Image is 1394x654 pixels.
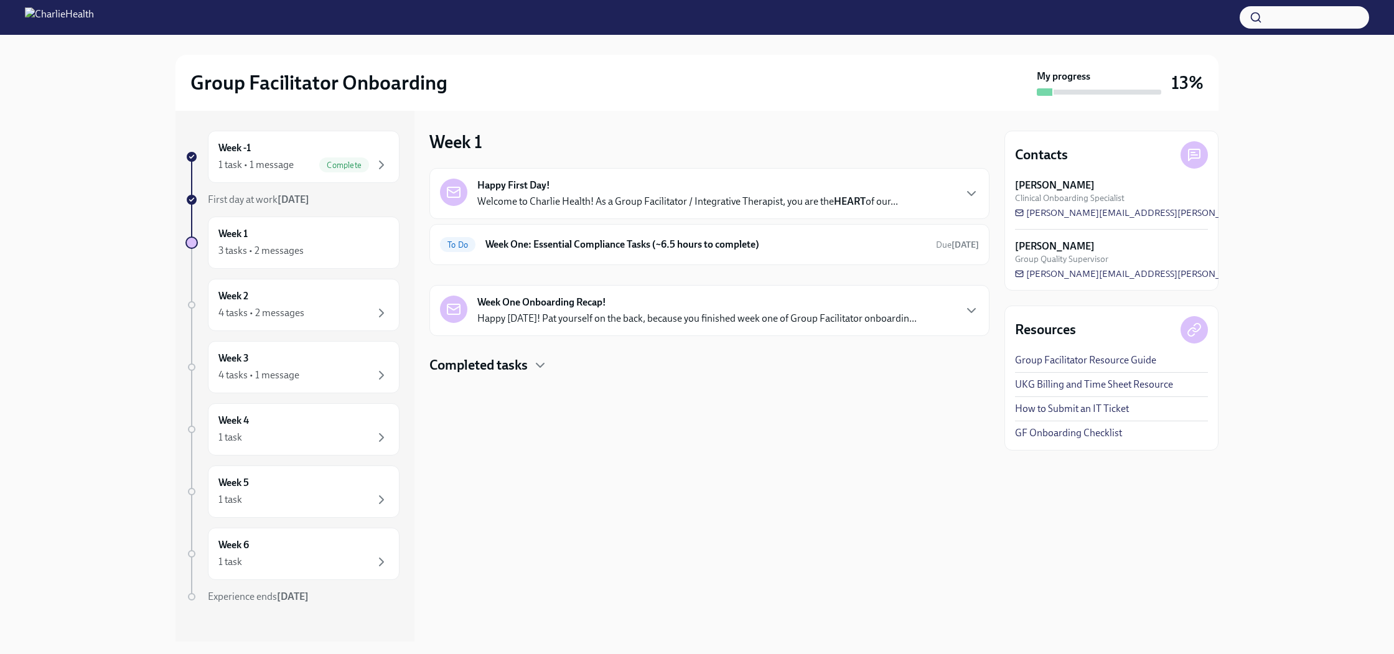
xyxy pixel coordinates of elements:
strong: Happy First Day! [477,179,550,192]
h3: 13% [1171,72,1204,94]
h2: Group Facilitator Onboarding [190,70,447,95]
div: Completed tasks [429,356,989,375]
h6: Week 4 [218,414,249,427]
span: Complete [319,161,369,170]
h4: Completed tasks [429,356,528,375]
h3: Week 1 [429,131,482,153]
a: Week 51 task [185,465,400,518]
div: 3 tasks • 2 messages [218,244,304,258]
a: First day at work[DATE] [185,193,400,207]
a: Week 61 task [185,528,400,580]
div: 1 task • 1 message [218,158,294,172]
a: Week 34 tasks • 1 message [185,341,400,393]
a: [PERSON_NAME][EMAIL_ADDRESS][PERSON_NAME][DOMAIN_NAME] [1015,207,1326,219]
a: How to Submit an IT Ticket [1015,402,1129,416]
h6: Week One: Essential Compliance Tasks (~6.5 hours to complete) [485,238,926,251]
div: 1 task [218,431,242,444]
strong: My progress [1037,70,1090,83]
p: Welcome to Charlie Health! As a Group Facilitator / Integrative Therapist, you are the of our... [477,195,898,208]
h6: Week -1 [218,141,251,155]
h6: Week 2 [218,289,248,303]
h6: Week 6 [218,538,249,552]
strong: [DATE] [278,194,309,205]
a: Group Facilitator Resource Guide [1015,353,1156,367]
strong: Week One Onboarding Recap! [477,296,606,309]
span: To Do [440,240,475,250]
h6: Week 3 [218,352,249,365]
a: [PERSON_NAME][EMAIL_ADDRESS][PERSON_NAME][DOMAIN_NAME] [1015,268,1326,280]
strong: [DATE] [277,591,309,602]
a: Week 13 tasks • 2 messages [185,217,400,269]
h4: Resources [1015,320,1076,339]
span: Experience ends [208,591,309,602]
a: UKG Billing and Time Sheet Resource [1015,378,1173,391]
span: September 22nd, 2025 10:00 [936,239,979,251]
span: Group Quality Supervisor [1015,253,1108,265]
img: CharlieHealth [25,7,94,27]
span: First day at work [208,194,309,205]
div: 1 task [218,555,242,569]
a: Week -11 task • 1 messageComplete [185,131,400,183]
div: 1 task [218,493,242,507]
strong: [DATE] [952,240,979,250]
a: To DoWeek One: Essential Compliance Tasks (~6.5 hours to complete)Due[DATE] [440,235,979,255]
h4: Contacts [1015,146,1068,164]
strong: HEART [834,195,866,207]
span: Clinical Onboarding Specialist [1015,192,1125,204]
p: Happy [DATE]! Pat yourself on the back, because you finished week one of Group Facilitator onboar... [477,312,917,325]
a: Week 24 tasks • 2 messages [185,279,400,331]
strong: [PERSON_NAME] [1015,240,1095,253]
h6: Week 1 [218,227,248,241]
div: 4 tasks • 1 message [218,368,299,382]
a: Week 41 task [185,403,400,455]
strong: [PERSON_NAME] [1015,179,1095,192]
div: 4 tasks • 2 messages [218,306,304,320]
h6: Week 5 [218,476,249,490]
a: GF Onboarding Checklist [1015,426,1122,440]
span: Due [936,240,979,250]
